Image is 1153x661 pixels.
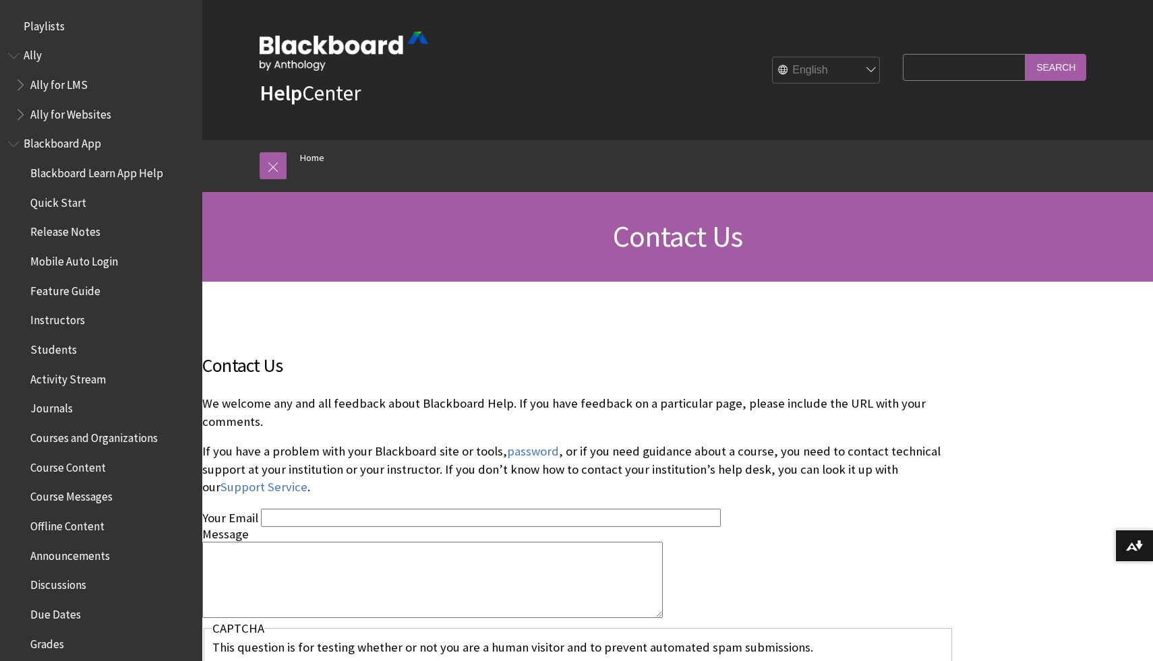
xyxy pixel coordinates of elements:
[202,351,953,379] h2: Contact Us
[202,395,953,430] p: We welcome any and all feedback about Blackboard Help. If you have feedback on a particular page,...
[30,515,105,533] span: Offline Content
[8,15,194,38] nav: Book outline for Playlists
[202,443,953,496] p: If you have a problem with your Blackboard site or tools, , or if you need guidance about a cours...
[260,32,428,71] img: Blackboard by Anthology
[220,479,307,495] a: Support Service
[613,218,742,255] span: Contact Us
[507,443,559,459] a: Link password
[24,15,65,33] span: Playlists
[30,162,163,180] span: Blackboard Learn App Help
[30,338,77,356] span: Students
[30,309,85,327] span: Instructors
[30,573,86,592] span: Discussions
[30,368,106,386] span: Activity Stream
[30,544,110,563] span: Announcements
[30,103,111,121] span: Ally for Websites
[30,398,73,416] span: Journals
[202,510,258,526] label: Your Email
[24,133,101,151] span: Blackboard App
[202,526,249,542] label: Message
[1026,54,1086,80] input: Search
[8,44,194,126] nav: Book outline for Anthology Ally Help
[30,221,100,239] span: Release Notes
[24,44,42,63] span: Ally
[773,57,881,84] select: Site Language Selector
[212,640,944,655] div: This question is for testing whether or not you are a human visitor and to prevent automated spam...
[30,486,113,504] span: Course Messages
[260,80,302,106] strong: Help
[30,456,106,474] span: Course Content
[30,250,118,268] span: Mobile Auto Login
[260,80,361,106] a: HelpCenter
[30,280,100,298] span: Feature Guide
[30,191,86,210] span: Quick Start
[212,621,264,636] legend: CAPTCHA
[30,73,88,92] span: Ally for LMS
[300,150,324,166] a: Home
[30,603,81,621] span: Due Dates
[30,427,158,445] span: Courses and Organizations
[30,633,64,651] span: Grades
